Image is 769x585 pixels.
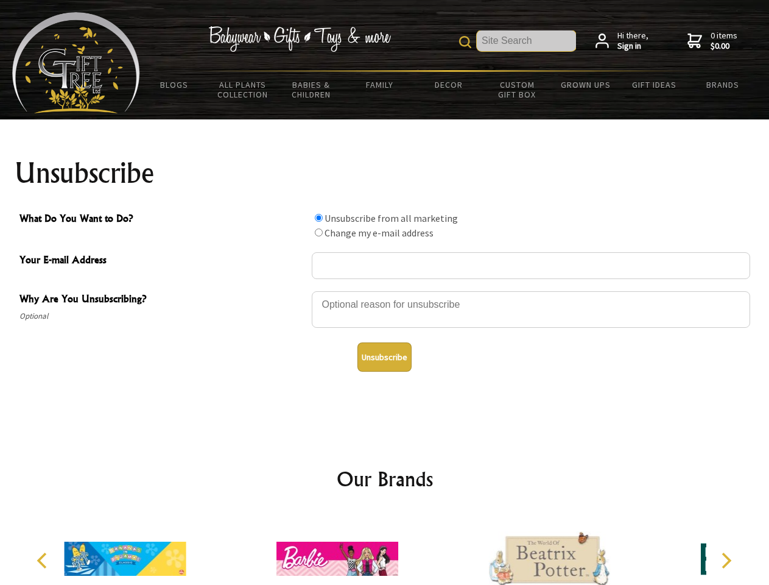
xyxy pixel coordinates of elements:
label: Unsubscribe from all marketing [325,212,458,224]
a: Custom Gift Box [483,72,552,107]
input: What Do You Want to Do? [315,229,323,236]
label: Change my e-mail address [325,227,434,239]
a: Hi there,Sign in [595,30,648,52]
a: Grown Ups [551,72,620,97]
span: What Do You Want to Do? [19,211,306,229]
a: Family [346,72,415,97]
h1: Unsubscribe [15,158,755,188]
textarea: Why Are You Unsubscribing? [312,291,750,328]
a: All Plants Collection [209,72,278,107]
img: product search [459,36,471,48]
a: 0 items$0.00 [687,30,737,52]
button: Next [712,547,739,574]
input: Your E-mail Address [312,252,750,279]
img: Babywear - Gifts - Toys & more [208,26,391,52]
button: Previous [30,547,57,574]
input: What Do You Want to Do? [315,214,323,222]
a: Gift Ideas [620,72,689,97]
span: Your E-mail Address [19,252,306,270]
span: Why Are You Unsubscribing? [19,291,306,309]
a: Babies & Children [277,72,346,107]
strong: $0.00 [711,41,737,52]
a: Decor [414,72,483,97]
span: Optional [19,309,306,324]
input: Site Search [477,30,576,51]
span: 0 items [711,30,737,52]
button: Unsubscribe [357,342,412,372]
h2: Our Brands [24,464,745,494]
strong: Sign in [617,41,648,52]
img: Babyware - Gifts - Toys and more... [12,12,140,113]
span: Hi there, [617,30,648,52]
a: Brands [689,72,757,97]
a: BLOGS [140,72,209,97]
